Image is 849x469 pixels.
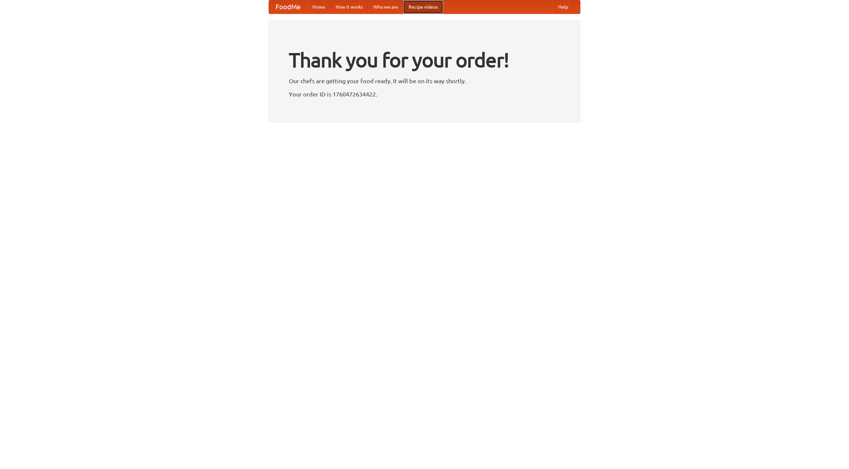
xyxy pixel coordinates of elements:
p: Our chefs are getting your food ready. It will be on its way shortly. [289,76,560,86]
a: Recipe videos [403,0,443,14]
a: Who we are [368,0,403,14]
a: Home [307,0,330,14]
p: Your order ID is 1760472634422. [289,89,560,99]
a: FoodMe [269,0,307,14]
a: How it works [330,0,368,14]
a: Help [553,0,573,14]
h1: Thank you for your order! [289,44,560,76]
